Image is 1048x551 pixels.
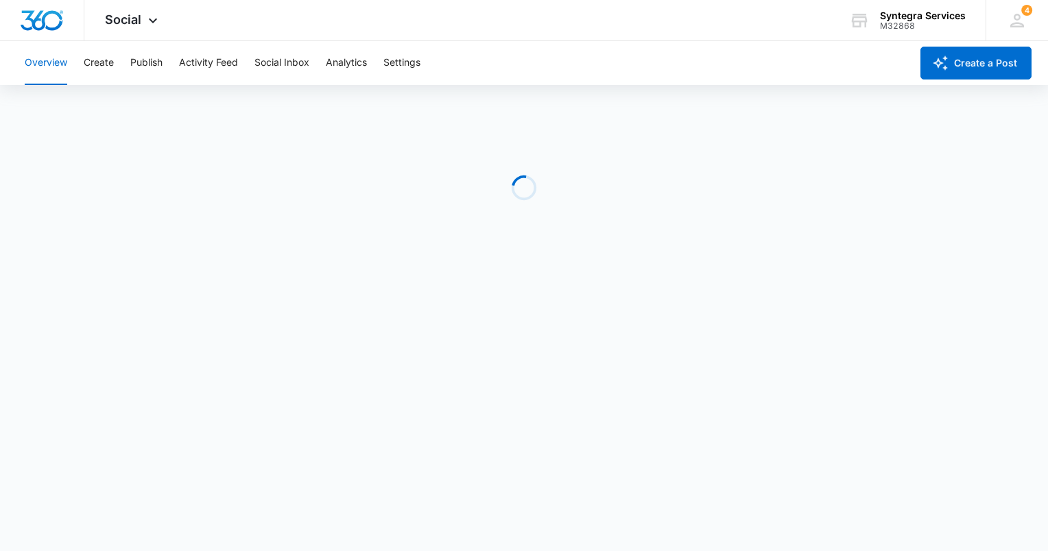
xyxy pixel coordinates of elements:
div: account name [880,10,966,21]
div: account id [880,21,966,31]
button: Create [84,41,114,85]
button: Analytics [326,41,367,85]
button: Create a Post [920,47,1032,79]
span: 4 [1021,5,1032,16]
div: notifications count [1021,5,1032,16]
button: Social Inbox [254,41,309,85]
span: Social [105,12,141,27]
button: Activity Feed [179,41,238,85]
button: Publish [130,41,163,85]
button: Overview [25,41,67,85]
button: Settings [383,41,420,85]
